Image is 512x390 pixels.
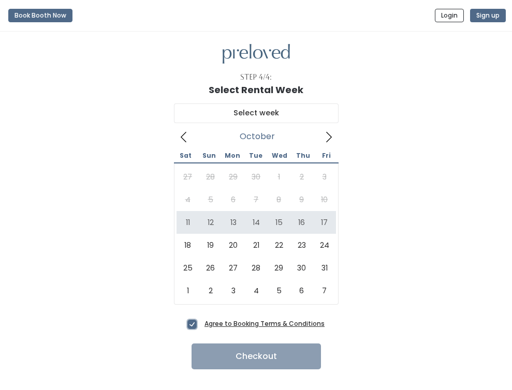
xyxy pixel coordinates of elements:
span: October 31, 2025 [313,257,336,279]
button: Sign up [470,9,506,22]
span: October 13, 2025 [222,211,245,234]
span: October [240,134,275,139]
span: October 25, 2025 [177,257,199,279]
span: October 12, 2025 [199,211,222,234]
span: Thu [291,153,315,159]
button: Login [435,9,464,22]
span: October 22, 2025 [268,234,290,257]
span: Tue [244,153,268,159]
span: October 11, 2025 [177,211,199,234]
a: Book Booth Now [8,4,72,27]
a: Agree to Booking Terms & Conditions [204,319,325,328]
span: October 14, 2025 [245,211,268,234]
span: November 1, 2025 [177,279,199,302]
span: Wed [268,153,291,159]
span: October 28, 2025 [245,257,268,279]
span: October 17, 2025 [313,211,336,234]
span: Sat [174,153,197,159]
span: November 2, 2025 [199,279,222,302]
span: October 30, 2025 [290,257,313,279]
span: Sun [197,153,221,159]
span: October 15, 2025 [268,211,290,234]
span: October 23, 2025 [290,234,313,257]
span: October 21, 2025 [245,234,268,257]
span: October 16, 2025 [290,211,313,234]
span: October 26, 2025 [199,257,222,279]
span: November 7, 2025 [313,279,336,302]
span: October 20, 2025 [222,234,245,257]
span: November 6, 2025 [290,279,313,302]
span: October 19, 2025 [199,234,222,257]
img: preloved logo [223,44,290,64]
span: October 27, 2025 [222,257,245,279]
span: November 3, 2025 [222,279,245,302]
span: October 24, 2025 [313,234,336,257]
span: Fri [315,153,338,159]
span: November 4, 2025 [245,279,268,302]
h1: Select Rental Week [209,85,303,95]
button: Checkout [192,343,321,369]
button: Book Booth Now [8,9,72,22]
span: Mon [221,153,244,159]
div: Step 4/4: [240,72,272,83]
span: October 18, 2025 [177,234,199,257]
span: October 29, 2025 [268,257,290,279]
span: November 5, 2025 [268,279,290,302]
input: Select week [174,103,339,123]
